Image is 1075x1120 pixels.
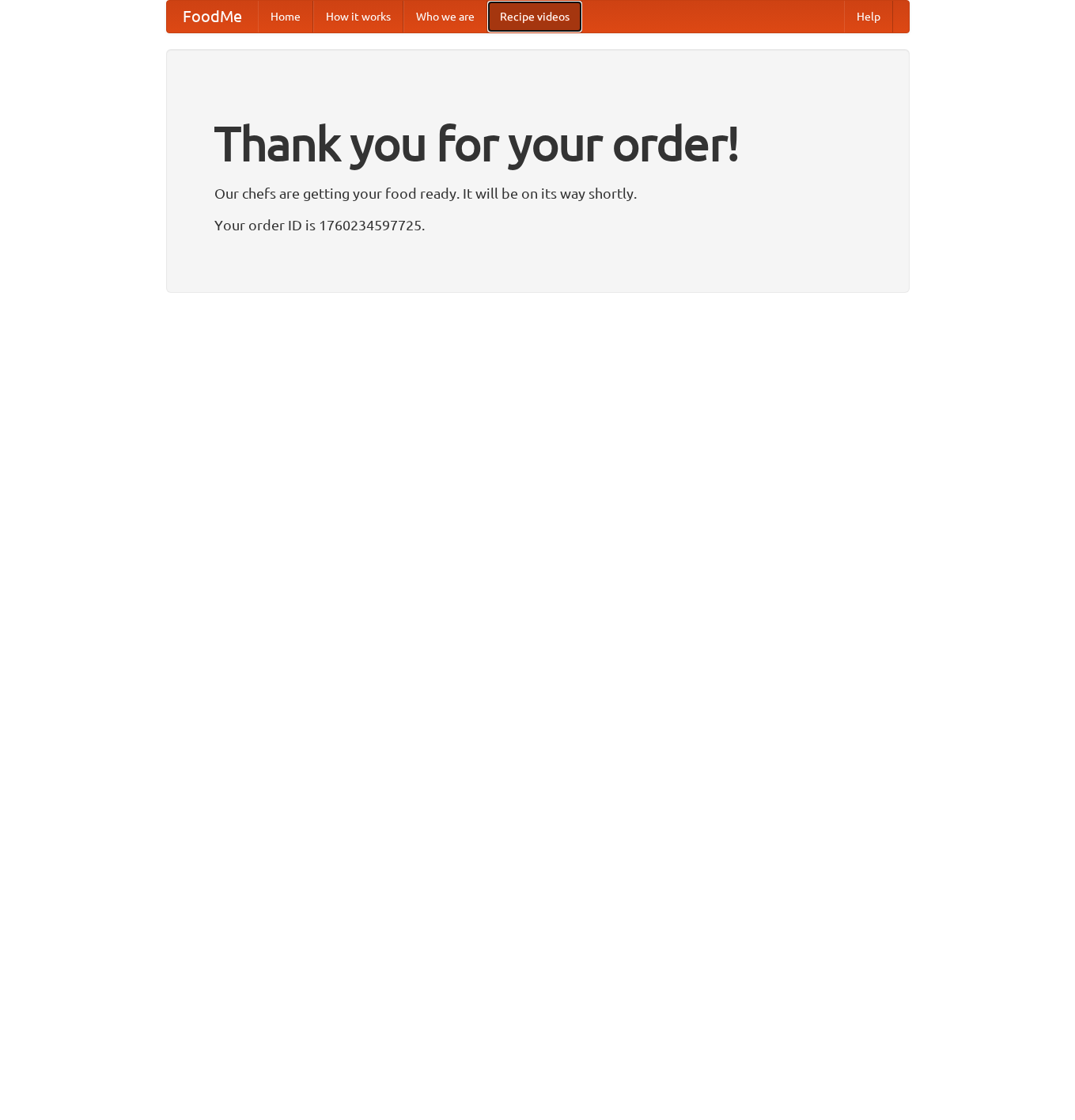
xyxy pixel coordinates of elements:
[487,1,582,32] a: Recipe videos
[844,1,893,32] a: Help
[214,105,861,181] h1: Thank you for your order!
[403,1,487,32] a: Who we are
[313,1,403,32] a: How it works
[214,213,861,237] p: Your order ID is 1760234597725.
[258,1,313,32] a: Home
[167,1,258,32] a: FoodMe
[214,181,861,205] p: Our chefs are getting your food ready. It will be on its way shortly.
